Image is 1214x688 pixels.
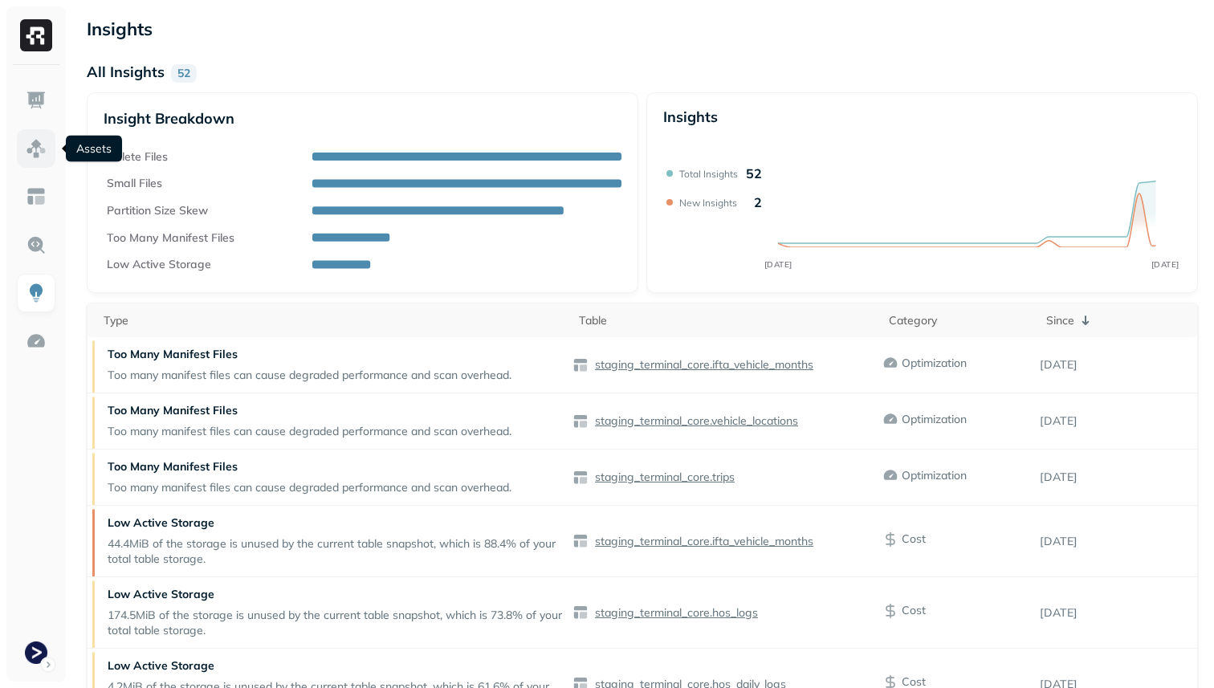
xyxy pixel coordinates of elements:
[592,413,798,429] p: staging_terminal_core.vehicle_locations
[589,534,813,549] a: staging_terminal_core.ifta_vehicle_months
[592,605,758,621] p: staging_terminal_core.hos_logs
[1046,311,1191,330] div: Since
[589,357,813,372] a: staging_terminal_core.ifta_vehicle_months
[26,331,47,352] img: Optimization
[1040,413,1197,429] p: [DATE]
[66,136,122,162] div: Assets
[108,480,511,495] p: Too many manifest files can cause degraded performance and scan overhead.
[902,468,967,483] p: Optimization
[902,603,926,618] p: Cost
[107,176,162,190] text: Small Files
[26,138,47,159] img: Assets
[579,313,876,328] div: Table
[104,109,621,128] p: Insight Breakdown
[1040,357,1197,372] p: [DATE]
[26,186,47,207] img: Asset Explorer
[764,259,792,270] tspan: [DATE]
[589,413,798,429] a: staging_terminal_core.vehicle_locations
[108,536,564,567] p: 44.4MiB of the storage is unused by the current table snapshot, which is 88.4% of your total tabl...
[572,605,589,621] img: table
[572,357,589,373] img: table
[107,203,208,218] text: Partition Size Skew
[902,412,967,427] p: Optimization
[902,356,967,371] p: Optimization
[902,531,926,547] p: Cost
[679,197,737,209] p: New Insights
[26,90,47,111] img: Dashboard
[1040,605,1197,621] p: [DATE]
[104,313,566,328] div: Type
[107,149,168,164] text: Delete Files
[589,605,758,621] a: staging_terminal_core.hos_logs
[87,14,1198,43] p: Insights
[1040,534,1197,549] p: [DATE]
[1040,470,1197,485] p: [DATE]
[108,515,564,531] p: Low Active Storage
[108,658,564,674] p: Low Active Storage
[592,470,735,485] p: staging_terminal_core.trips
[26,234,47,255] img: Query Explorer
[592,534,813,549] p: staging_terminal_core.ifta_vehicle_months
[746,165,762,181] p: 52
[108,347,511,362] p: Too Many Manifest Files
[572,470,589,486] img: table
[107,230,234,245] text: Too Many Manifest Files
[889,313,1033,328] div: Category
[25,641,47,664] img: Terminal Staging
[107,257,211,271] text: Low Active Storage
[592,357,813,372] p: staging_terminal_core.ifta_vehicle_months
[663,108,718,126] p: Insights
[108,459,511,474] p: Too Many Manifest Files
[171,64,197,83] p: 52
[87,63,165,81] p: All Insights
[108,424,511,439] p: Too many manifest files can cause degraded performance and scan overhead.
[1151,259,1179,270] tspan: [DATE]
[572,413,589,429] img: table
[754,194,762,210] p: 2
[20,19,52,51] img: Ryft
[108,368,511,383] p: Too many manifest files can cause degraded performance and scan overhead.
[108,587,564,602] p: Low Active Storage
[572,533,589,549] img: table
[679,168,738,180] p: Total Insights
[26,283,47,303] img: Insights
[108,608,564,638] p: 174.5MiB of the storage is unused by the current table snapshot, which is 73.8% of your total tab...
[589,470,735,485] a: staging_terminal_core.trips
[108,403,511,418] p: Too Many Manifest Files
